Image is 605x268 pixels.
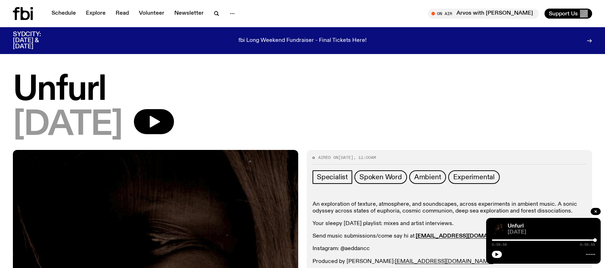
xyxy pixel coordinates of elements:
[170,9,208,19] a: Newsletter
[492,243,507,247] span: 0:59:59
[508,223,524,229] a: Unfurl
[313,233,586,240] p: Send music submissions/come say hi at
[416,233,516,239] a: [EMAIL_ADDRESS][DOMAIN_NAME]
[359,173,402,181] span: Spoken Word
[318,155,338,160] span: Aired on
[47,9,80,19] a: Schedule
[13,74,592,106] h1: Unfurl
[549,10,578,17] span: Support Us
[317,173,348,181] span: Specialist
[354,170,407,184] a: Spoken Word
[508,230,595,235] span: [DATE]
[544,9,592,19] button: Support Us
[313,258,586,265] p: Produced by [PERSON_NAME]:
[353,155,376,160] span: , 11:00am
[428,9,539,19] button: On AirArvos with [PERSON_NAME]
[414,173,441,181] span: Ambient
[313,201,586,215] p: An exploration of texture, atmosphere, and soundscapes, across experiments in ambient music. A so...
[13,31,59,50] h3: SYDCITY: [DATE] & [DATE]
[409,170,446,184] a: Ambient
[395,259,493,264] a: [EMAIL_ADDRESS][DOMAIN_NAME]
[448,170,500,184] a: Experimental
[313,245,586,252] p: Instagram: @aeddancc
[13,109,122,141] span: [DATE]
[82,9,110,19] a: Explore
[338,155,353,160] span: [DATE]
[580,243,595,247] span: 0:59:59
[453,173,495,181] span: Experimental
[313,170,352,184] a: Specialist
[238,38,367,44] p: fbi Long Weekend Fundraiser - Final Tickets Here!
[135,9,169,19] a: Volunteer
[313,220,586,227] p: Your sleepy [DATE] playlist: mixes and artist interviews.
[111,9,133,19] a: Read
